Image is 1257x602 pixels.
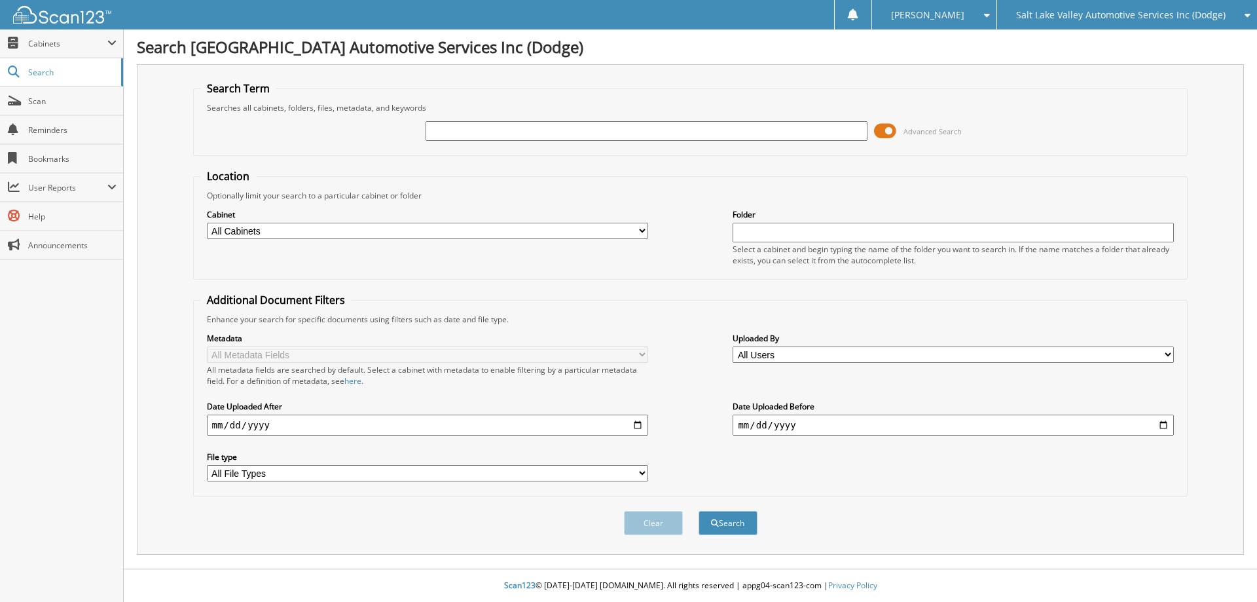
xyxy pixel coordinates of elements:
[200,102,1181,113] div: Searches all cabinets, folders, files, metadata, and keywords
[733,244,1174,266] div: Select a cabinet and begin typing the name of the folder you want to search in. If the name match...
[207,451,648,462] label: File type
[200,190,1181,201] div: Optionally limit your search to a particular cabinet or folder
[828,580,877,591] a: Privacy Policy
[28,153,117,164] span: Bookmarks
[207,364,648,386] div: All metadata fields are searched by default. Select a cabinet with metadata to enable filtering b...
[699,511,757,535] button: Search
[344,375,361,386] a: here
[13,6,111,24] img: scan123-logo-white.svg
[624,511,683,535] button: Clear
[733,333,1174,344] label: Uploaded By
[207,209,648,220] label: Cabinet
[891,11,964,19] span: [PERSON_NAME]
[903,126,962,136] span: Advanced Search
[1016,11,1226,19] span: Salt Lake Valley Automotive Services Inc (Dodge)
[124,570,1257,602] div: © [DATE]-[DATE] [DOMAIN_NAME]. All rights reserved | appg04-scan123-com |
[28,38,107,49] span: Cabinets
[207,415,648,436] input: start
[28,124,117,136] span: Reminders
[733,401,1174,412] label: Date Uploaded Before
[733,415,1174,436] input: end
[28,211,117,222] span: Help
[200,314,1181,325] div: Enhance your search for specific documents using filters such as date and file type.
[28,240,117,251] span: Announcements
[200,293,352,307] legend: Additional Document Filters
[28,67,115,78] span: Search
[28,96,117,107] span: Scan
[207,333,648,344] label: Metadata
[207,401,648,412] label: Date Uploaded After
[28,182,107,193] span: User Reports
[200,81,276,96] legend: Search Term
[504,580,536,591] span: Scan123
[733,209,1174,220] label: Folder
[137,36,1244,58] h1: Search [GEOGRAPHIC_DATA] Automotive Services Inc (Dodge)
[200,169,256,183] legend: Location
